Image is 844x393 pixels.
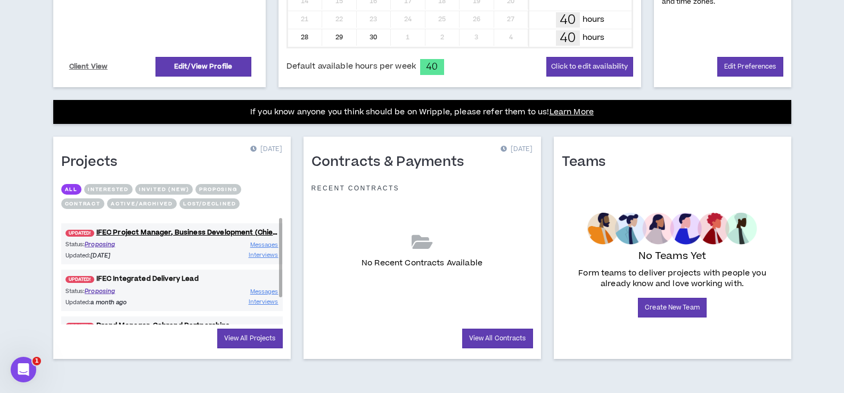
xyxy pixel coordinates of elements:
[250,240,278,250] a: Messages
[583,32,605,44] p: hours
[249,298,278,306] span: Interviews
[286,61,416,72] span: Default available hours per week
[638,298,707,317] a: Create New Team
[546,57,633,77] button: Click to edit availability
[217,329,283,348] a: View All Projects
[312,154,472,171] h1: Contracts & Payments
[312,184,400,193] p: Recent Contracts
[179,198,240,209] button: Lost/Declined
[501,144,532,155] p: [DATE]
[249,250,278,260] a: Interviews
[583,14,605,26] p: hours
[65,276,94,283] span: UPDATED!
[91,298,127,306] i: a month ago
[562,154,614,171] h1: Teams
[362,257,482,269] p: No Recent Contracts Available
[155,57,251,77] a: Edit/View Profile
[566,268,779,289] p: Form teams to deliver projects with people you already know and love working with.
[249,251,278,259] span: Interviews
[250,144,282,155] p: [DATE]
[61,154,126,171] h1: Projects
[65,298,172,307] p: Updated:
[65,287,172,296] p: Status:
[61,274,283,284] a: UPDATED!IFEC Integrated Delivery Lead
[550,106,594,118] a: Learn More
[250,241,278,249] span: Messages
[61,321,283,331] a: UPDATED!Brand Manager, Cobrand Partnerships
[84,184,133,195] button: Interested
[61,228,283,238] a: UPDATED!IFEC Project Manager, Business Development (Chief of Staff)
[68,57,110,76] a: Client View
[250,106,594,119] p: If you know anyone you think should be on Wripple, please refer them to us!
[249,297,278,307] a: Interviews
[61,184,81,195] button: All
[587,213,757,245] img: empty
[11,357,36,382] iframe: Intercom live chat
[107,198,177,209] button: Active/Archived
[638,249,707,264] p: No Teams Yet
[65,240,172,249] p: Status:
[65,323,94,330] span: UPDATED!
[91,252,110,260] i: [DATE]
[135,184,193,195] button: Invited (new)
[250,288,278,296] span: Messages
[32,357,41,365] span: 1
[717,57,783,77] a: Edit Preferences
[65,251,172,260] p: Updated:
[65,230,94,237] span: UPDATED!
[61,198,104,209] button: Contract
[250,287,278,297] a: Messages
[85,240,115,248] span: Proposing
[85,287,115,295] span: Proposing
[462,329,533,348] a: View All Contracts
[195,184,241,195] button: Proposing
